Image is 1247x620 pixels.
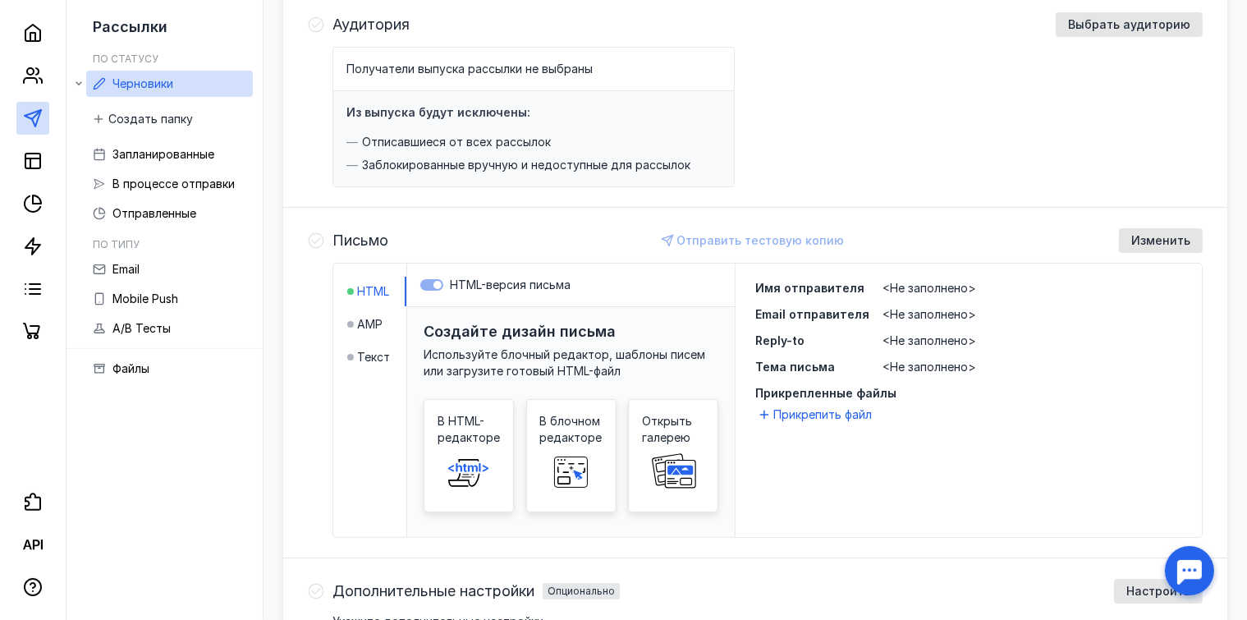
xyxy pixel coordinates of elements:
span: <Не заполнено> [883,307,976,321]
span: В блочном редакторе [540,413,603,446]
span: В процессе отправки [112,177,235,191]
span: <Не заполнено> [883,333,976,347]
span: В HTML-редакторе [438,413,500,446]
span: Отправленные [112,206,196,220]
span: Reply-to [755,333,805,347]
button: Прикрепить файл [755,405,878,425]
h5: По статусу [93,53,158,65]
span: Настроить [1126,585,1190,599]
span: Получатели выпуска рассылки не выбраны [346,62,593,76]
span: Email отправителя [755,307,869,321]
span: A/B Тесты [112,321,171,335]
span: Файлы [112,361,149,375]
span: Email [112,262,140,276]
div: Опционально [548,586,615,596]
a: В процессе отправки [86,171,253,197]
span: Отписавшиеся от всех рассылок [362,134,551,150]
span: Дополнительные настройки [332,583,534,599]
a: Отправленные [86,200,253,227]
h4: Дополнительные настройкиОпционально [332,583,620,599]
h3: Создайте дизайн письма [424,323,616,340]
button: Выбрать аудиторию [1056,12,1203,37]
a: Файлы [86,356,253,382]
a: Email [86,256,253,282]
span: Заблокированные вручную и недоступные для рассылок [362,157,690,173]
span: Прикрепить файл [773,406,872,423]
span: Рассылки [93,18,167,35]
h4: Из выпуска будут исключены: [346,105,530,119]
span: Запланированные [112,147,214,161]
span: Черновики [112,76,173,90]
span: HTML [357,283,389,300]
button: Создать папку [86,107,201,131]
h5: По типу [93,238,140,250]
span: Текст [357,349,390,365]
span: Выбрать аудиторию [1068,18,1190,32]
a: Черновики [86,71,253,97]
span: Используйте блочный редактор, шаблоны писем или загрузите готовый HTML-файл [424,347,705,378]
span: Изменить [1131,234,1190,248]
span: Mobile Push [112,292,178,305]
span: AMP [357,316,383,333]
h4: Аудитория [332,16,410,33]
span: <Не заполнено> [883,360,976,374]
a: Mobile Push [86,286,253,312]
button: Настроить [1114,579,1203,604]
span: Создать папку [108,113,193,126]
span: <Не заполнено> [883,281,976,295]
span: HTML-версия письма [450,278,571,292]
a: Запланированные [86,141,253,168]
h4: Письмо [332,232,388,249]
span: Прикрепленные файлы [755,385,1182,402]
a: A/B Тесты [86,315,253,342]
span: Открыть галерею [642,413,704,446]
span: Имя отправителя [755,281,864,295]
button: Изменить [1119,228,1203,253]
span: Тема письма [755,360,835,374]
